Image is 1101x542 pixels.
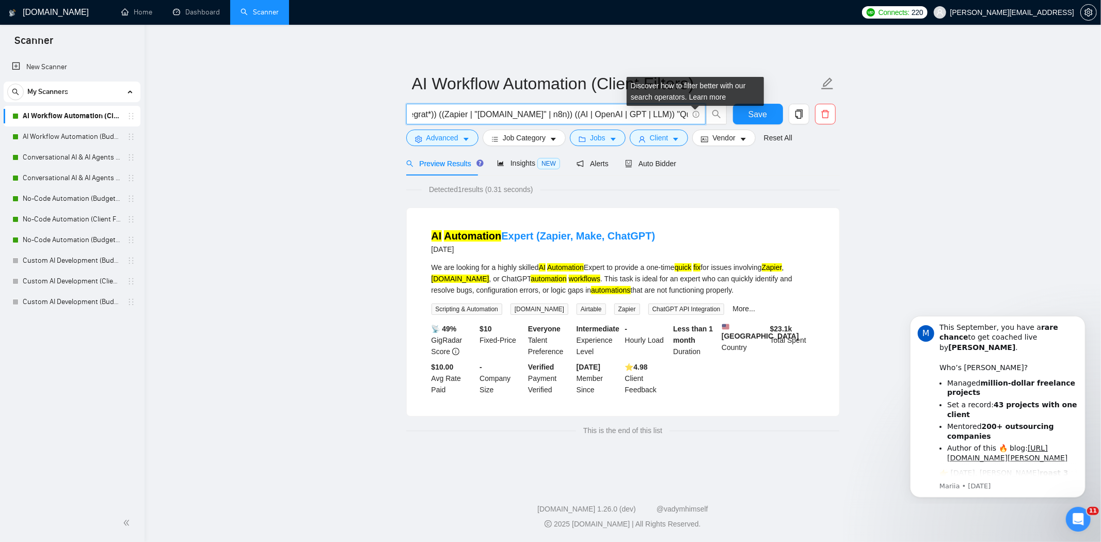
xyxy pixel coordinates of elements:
[630,130,689,146] button: userClientcaret-down
[689,93,726,101] a: Learn more
[625,363,648,371] b: ⭐️ 4.98
[127,112,135,120] span: holder
[8,88,23,95] span: search
[610,135,617,143] span: caret-down
[657,505,708,513] a: @vadymhimself
[127,174,135,182] span: holder
[510,304,568,315] span: [DOMAIN_NAME]
[406,160,413,167] span: search
[153,519,1093,530] div: 2025 [DOMAIN_NAME] | All Rights Reserved.
[23,209,121,230] a: No-Code Automation (Client Filters)
[422,184,540,195] span: Detected 1 results (0.31 seconds)
[480,325,491,333] b: $ 10
[768,323,817,357] div: Total Spent
[733,104,783,124] button: Save
[575,361,623,395] div: Member Since
[432,243,656,256] div: [DATE]
[650,132,668,144] span: Client
[241,8,279,17] a: searchScanner
[406,160,481,168] span: Preview Results
[545,520,552,528] span: copyright
[707,109,726,119] span: search
[127,133,135,141] span: holder
[27,82,68,102] span: My Scanners
[123,518,133,528] span: double-left
[127,215,135,224] span: holder
[526,323,575,357] div: Talent Preference
[432,304,502,315] span: Scripting & Automation
[577,363,600,371] b: [DATE]
[4,82,140,312] li: My Scanners
[614,304,640,315] span: Zapier
[577,325,619,333] b: Intermediate
[577,160,584,167] span: notification
[23,230,121,250] a: No-Code Automation (Budget Filters W4, Aug)
[748,108,767,121] span: Save
[23,250,121,271] a: Custom AI Development (Budget Filter)
[491,135,499,143] span: bars
[12,57,132,77] a: New Scanner
[1080,8,1097,17] a: setting
[528,363,554,371] b: Verified
[770,325,792,333] b: $ 23.1k
[477,361,526,395] div: Company Size
[531,275,566,283] mark: automation
[503,132,546,144] span: Job Category
[537,505,636,513] a: [DOMAIN_NAME] 1.26.0 (dev)
[570,130,626,146] button: folderJobscaret-down
[127,153,135,162] span: holder
[7,84,24,100] button: search
[429,323,478,357] div: GigRadar Score
[23,126,121,147] a: AI Workflow Automation (Budget Filters)
[475,158,485,168] div: Tooltip anchor
[432,325,457,333] b: 📡 49%
[732,305,755,313] a: More...
[577,160,609,168] span: Alerts
[127,236,135,244] span: holder
[1081,8,1096,17] span: setting
[575,323,623,357] div: Experience Level
[480,363,482,371] b: -
[722,323,799,340] b: [GEOGRAPHIC_DATA]
[477,323,526,357] div: Fixed-Price
[867,8,875,17] img: upwork-logo.png
[693,263,700,272] mark: fix
[497,160,504,167] span: area-chart
[550,135,557,143] span: caret-down
[127,298,135,306] span: holder
[432,363,454,371] b: $10.00
[539,263,546,272] mark: AI
[1087,507,1099,515] span: 11
[762,263,782,272] mark: Zapier
[406,130,478,146] button: settingAdvancedcaret-down
[127,277,135,285] span: holder
[675,263,692,272] mark: quick
[432,230,442,242] mark: AI
[6,33,61,55] span: Scanner
[722,323,729,330] img: 🇺🇸
[497,159,560,167] span: Insights
[127,257,135,265] span: holder
[712,132,735,144] span: Vendor
[452,348,459,355] span: info-circle
[432,275,489,283] mark: [DOMAIN_NAME]
[720,323,768,357] div: Country
[23,271,121,292] a: Custom AI Development (Client Filters)
[547,263,584,272] mark: Automation
[816,109,835,119] span: delete
[692,130,755,146] button: idcardVendorcaret-down
[9,5,16,21] img: logo
[444,230,501,242] mark: Automation
[623,323,672,357] div: Hourly Load
[623,361,672,395] div: Client Feedback
[879,7,909,18] span: Connects:
[625,160,676,168] span: Auto Bidder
